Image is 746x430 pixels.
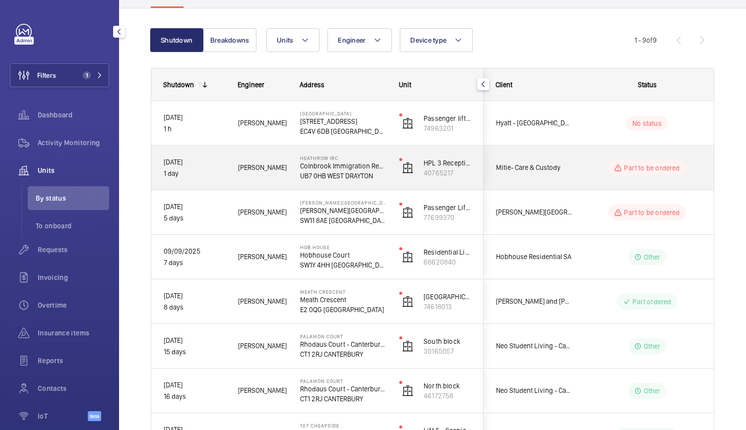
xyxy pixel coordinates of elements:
p: 8 days [164,302,225,313]
p: UB7 0HB WEST DRAYTON [300,171,386,181]
span: 1 - 9 9 [634,37,657,44]
p: Meath Crescent [300,295,386,305]
img: elevator.svg [402,340,414,352]
p: 46172758 [424,391,471,401]
img: elevator.svg [402,251,414,263]
p: 77699370 [424,213,471,222]
span: By status [36,193,109,203]
p: SW1Y 4HH [GEOGRAPHIC_DATA] [300,260,386,270]
span: To onboard [36,221,109,231]
button: Filters1 [10,63,109,87]
p: 40765217 [424,168,471,178]
button: Shutdown [150,28,203,52]
img: elevator.svg [402,207,414,218]
p: Other [644,341,661,351]
p: Hobhouse Court [300,250,386,260]
p: [STREET_ADDRESS] [300,116,386,126]
p: Part ordered [632,297,671,307]
p: EC4V 6DB [GEOGRAPHIC_DATA] [300,126,386,136]
p: Colnbrook Immigration Removal Centre [300,161,386,171]
span: [PERSON_NAME] [238,162,287,173]
button: Breakdowns [203,28,256,52]
span: of [646,36,653,44]
span: Engineer [338,36,366,44]
span: Invoicing [38,272,109,282]
span: [PERSON_NAME] [238,296,287,307]
span: Beta [88,411,101,421]
p: 09/09/2025 [164,246,225,257]
p: 7 days [164,257,225,269]
span: Engineer [238,81,264,89]
p: [DATE] [164,290,225,302]
p: [PERSON_NAME][GEOGRAPHIC_DATA] [300,200,386,206]
p: South block [424,336,471,346]
button: Units [266,28,319,52]
span: Activity Monitoring [38,138,109,148]
span: Hyatt - [GEOGRAPHIC_DATA] [496,117,572,129]
p: [DATE] [164,157,225,168]
p: Passenger lift A left side [424,113,471,123]
span: Dashboard [38,110,109,120]
span: [PERSON_NAME] [238,251,287,263]
span: Hobhouse Residential SA [496,251,572,263]
p: [GEOGRAPHIC_DATA] [300,110,386,116]
p: [PERSON_NAME][GEOGRAPHIC_DATA] [300,206,386,215]
p: [DATE] [164,379,225,391]
p: 16 days [164,391,225,402]
img: elevator.svg [402,117,414,129]
img: elevator.svg [402,162,414,174]
p: Palamon Court [300,378,386,384]
p: Palamon Court [300,333,386,339]
span: 1 [83,71,91,79]
span: [PERSON_NAME] [238,340,287,352]
span: Overtime [38,300,109,310]
span: Requests [38,245,109,255]
p: Rhodaus Court - Canterbury Student Accommodation [300,339,386,349]
span: Address [300,81,324,89]
p: 5 days [164,213,225,224]
span: [PERSON_NAME] and [PERSON_NAME] National Lift Contract [496,296,572,307]
span: Filters [37,70,56,80]
p: Other [644,386,661,396]
span: Status [638,81,657,89]
p: Meath Crescent [300,289,386,295]
p: [DATE] [164,335,225,346]
p: Residential Lift 5 RHS [424,247,471,257]
span: Reports [38,356,109,366]
span: Units [277,36,293,44]
p: Passenger Lift 2 - Guest Lift Middle [424,203,471,213]
img: elevator.svg [402,385,414,397]
span: Mitie- Care & Custody [496,162,572,173]
button: Device type [400,28,473,52]
p: No status [632,118,662,128]
p: [DATE] [164,112,225,123]
span: [PERSON_NAME][GEOGRAPHIC_DATA] [496,207,572,218]
p: CT1 2RJ CANTERBURY [300,349,386,359]
p: Part to be ordered [624,163,680,173]
p: 1 h [164,123,225,135]
p: 68620840 [424,257,471,267]
p: 107 Cheapside [300,423,386,429]
span: Units [38,165,109,175]
p: [DATE] [164,201,225,213]
span: IoT [38,411,88,421]
p: E2 0QG [GEOGRAPHIC_DATA] [300,305,386,315]
p: Heathrow IRC [300,155,386,161]
span: Client [496,81,512,89]
p: 74618013 [424,302,471,312]
span: [PERSON_NAME] [238,385,287,396]
span: Contacts [38,383,109,393]
p: HPL 3 Reception Stairs 6 South (3FLR) [424,158,471,168]
p: 1 day [164,168,225,179]
span: Neo Student Living - Canterbury Palamon Court [496,340,572,352]
p: 15 days [164,346,225,358]
p: CT1 2RJ CANTERBURY [300,394,386,404]
p: [GEOGRAPHIC_DATA] - entrance lobby - Lift 6 - U1012155 - 6 [424,292,471,302]
p: Other [644,252,661,262]
p: North block [424,381,471,391]
button: Engineer [327,28,392,52]
span: [PERSON_NAME] [238,207,287,218]
p: Rhodaus Court - Canterbury Student Accommodation [300,384,386,394]
div: Shutdown [163,81,194,89]
span: Device type [410,36,446,44]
